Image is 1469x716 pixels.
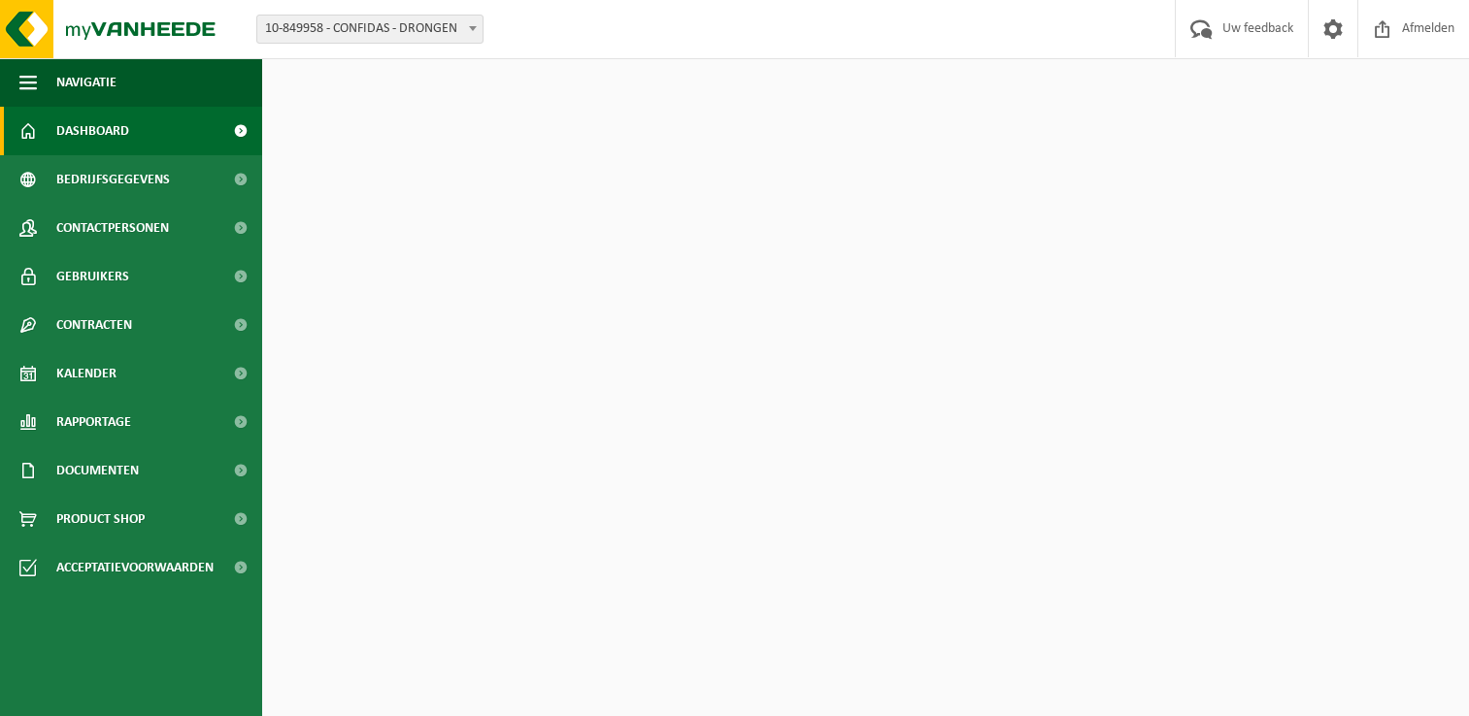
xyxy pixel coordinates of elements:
span: 10-849958 - CONFIDAS - DRONGEN [257,16,483,43]
span: Gebruikers [56,252,129,301]
span: 10-849958 - CONFIDAS - DRONGEN [256,15,484,44]
span: Kalender [56,349,117,398]
span: Navigatie [56,58,117,107]
span: Acceptatievoorwaarden [56,543,214,592]
span: Bedrijfsgegevens [56,155,170,204]
span: Contracten [56,301,132,349]
span: Product Shop [56,495,145,543]
span: Contactpersonen [56,204,169,252]
span: Rapportage [56,398,131,446]
span: Dashboard [56,107,129,155]
span: Documenten [56,446,139,495]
